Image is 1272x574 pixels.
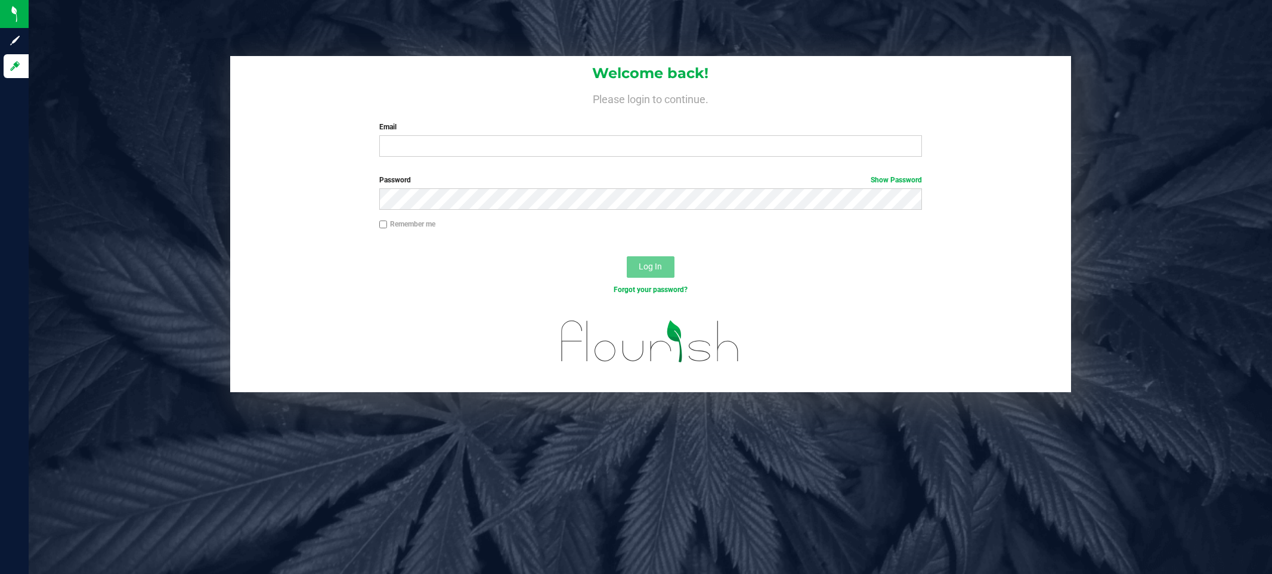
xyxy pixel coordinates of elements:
[379,122,922,132] label: Email
[379,221,388,229] input: Remember me
[639,262,662,271] span: Log In
[614,286,688,294] a: Forgot your password?
[9,35,21,46] inline-svg: Sign up
[871,176,922,184] a: Show Password
[230,66,1071,81] h1: Welcome back!
[627,256,674,278] button: Log In
[9,60,21,72] inline-svg: Log in
[230,91,1071,105] h4: Please login to continue.
[379,176,411,184] span: Password
[545,308,756,375] img: flourish_logo.svg
[379,219,435,229] label: Remember me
